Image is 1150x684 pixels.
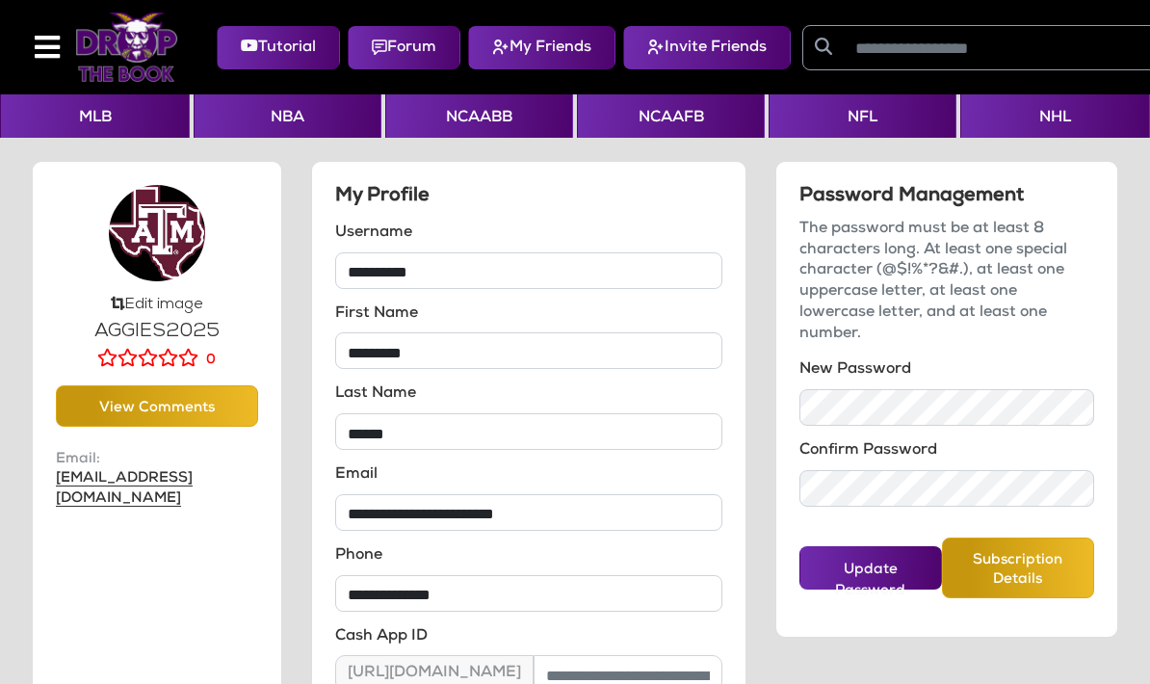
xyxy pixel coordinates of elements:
label: Username [335,224,412,245]
button: View Comments [56,385,258,427]
p: The password must be at least 8 characters long. At least one special character (@$!%*?&#.), at l... [799,220,1094,345]
label: Last Name [335,384,416,406]
label: Phone [335,546,382,567]
button: Subscription Details [942,538,1095,599]
button: NCAABB [385,94,573,138]
img: Logo [75,13,178,82]
label: Email [335,465,378,487]
h5: Password Management [799,185,1094,208]
span: Email: [56,450,258,469]
button: My Friends [468,26,615,69]
h5: My Profile [335,185,723,208]
button: Update Password [799,546,942,590]
button: Forum [348,26,460,69]
label: Confirm Password [799,441,937,462]
label: 0 [206,352,216,370]
button: NFL [769,94,956,138]
label: New Password [799,360,911,381]
label: First Name [335,304,418,326]
button: NHL [960,94,1150,138]
button: Tutorial [217,26,340,69]
button: NCAAFB [577,94,765,138]
label: Cash App ID [335,627,428,648]
button: Invite Friends [623,26,791,69]
button: NBA [194,94,381,138]
label: Edit image [124,297,203,312]
h5: AGGIES2025 [56,320,258,343]
img: 2Q== [109,185,205,281]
